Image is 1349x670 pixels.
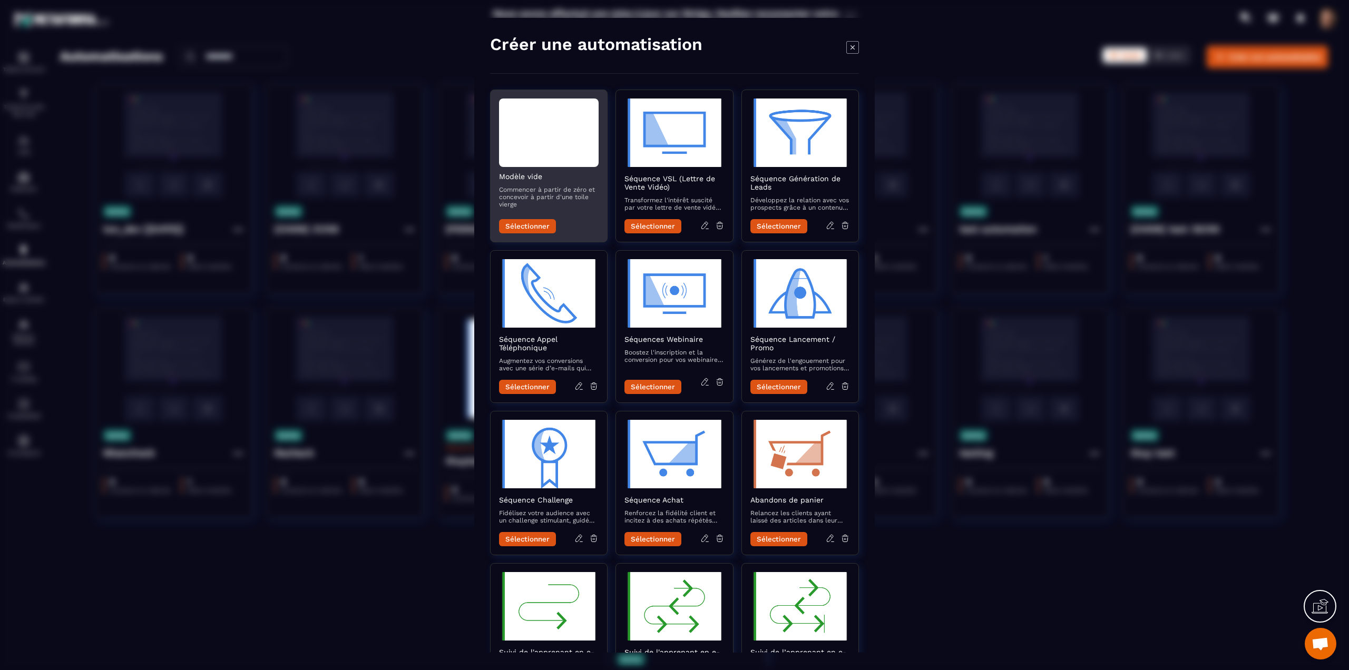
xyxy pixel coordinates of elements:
img: automation-objective-icon [624,259,724,328]
p: Transformez l'intérêt suscité par votre lettre de vente vidéo en actions concrètes avec des e-mai... [624,196,724,211]
h2: Modèle vide [499,172,599,181]
h2: Séquence VSL (Lettre de Vente Vidéo) [624,174,724,191]
h2: Suivi de l'apprenant en e-learning asynchrone - Suivi en cours de formation [624,648,724,665]
img: automation-objective-icon [499,572,599,641]
h2: Séquence Challenge [499,496,599,504]
img: automation-objective-icon [750,98,850,167]
a: Mở cuộc trò chuyện [1305,628,1336,659]
h2: Séquence Génération de Leads [750,174,850,191]
img: automation-objective-icon [750,572,850,641]
button: Sélectionner [750,219,807,233]
img: automation-objective-icon [750,259,850,328]
p: Développez la relation avec vos prospects grâce à un contenu attractif qui les accompagne vers la... [750,196,850,211]
h2: Séquence Lancement / Promo [750,335,850,352]
button: Sélectionner [624,219,681,233]
p: Boostez l'inscription et la conversion pour vos webinaires avec des e-mails qui informent, rappel... [624,349,724,363]
button: Sélectionner [750,532,807,546]
h2: Séquence Appel Téléphonique [499,335,599,352]
p: Commencer à partir de zéro et concevoir à partir d'une toile vierge [499,186,599,208]
img: automation-objective-icon [499,259,599,328]
p: Générez de l'engouement pour vos lancements et promotions avec une séquence d’e-mails captivante ... [750,357,850,372]
button: Sélectionner [624,532,681,546]
img: automation-objective-icon [624,572,724,641]
button: Sélectionner [499,219,556,233]
p: Relancez les clients ayant laissé des articles dans leur panier avec une séquence d'emails rappel... [750,509,850,524]
img: automation-objective-icon [750,420,850,488]
h4: Créer une automatisation [490,34,702,55]
button: Sélectionner [499,532,556,546]
p: Renforcez la fidélité client et incitez à des achats répétés avec des e-mails post-achat qui valo... [624,509,724,524]
button: Sélectionner [499,380,556,394]
h2: Séquences Webinaire [624,335,724,343]
button: Sélectionner [750,380,807,394]
h2: Suivi de l’apprenant en e-learning asynchrone - Relance post-formation [750,648,850,665]
button: Sélectionner [624,380,681,394]
img: automation-objective-icon [499,420,599,488]
img: automation-objective-icon [624,98,724,167]
h2: Suivi de l'apprenant en e-learning asynchrone - Suivi du démarrage [499,648,599,665]
p: Augmentez vos conversions avec une série d’e-mails qui préparent et suivent vos appels commerciaux [499,357,599,372]
h2: Abandons de panier [750,496,850,504]
img: automation-objective-icon [624,420,724,488]
p: Fidélisez votre audience avec un challenge stimulant, guidé par des e-mails encourageants et éduc... [499,509,599,524]
h2: Séquence Achat [624,496,724,504]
